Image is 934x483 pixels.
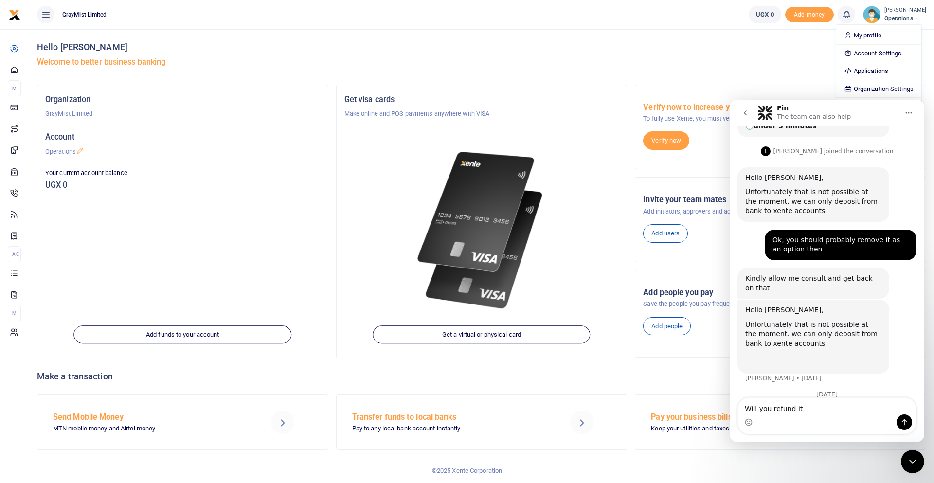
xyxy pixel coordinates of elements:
img: profile-user [863,6,880,23]
h5: Transfer funds to local banks [352,412,544,422]
a: Applications [836,64,921,78]
h5: Organization [45,95,320,105]
li: M [8,305,21,321]
h5: Pay your business bills [651,412,843,422]
p: Operations [45,147,320,157]
h5: Account [45,132,320,142]
a: logo-small logo-large logo-large [9,11,20,18]
span: GrayMist Limited [58,10,111,19]
a: Add funds to your account [74,325,291,344]
h5: Invite your team mates [643,195,918,205]
a: Add money [785,10,834,18]
h5: Welcome to better business banking [37,57,926,67]
iframe: Intercom live chat [730,100,924,442]
a: Pay your business bills Keep your utilities and taxes in great shape [635,394,926,450]
a: Organization Settings [836,82,921,96]
li: Toup your wallet [785,7,834,23]
img: xente-_physical_cards.png [413,142,550,319]
p: Pay to any local bank account instantly [352,424,544,434]
a: My profile [836,29,921,42]
img: logo-small [9,9,20,21]
a: Add users [643,224,688,243]
a: Account Settings [836,47,921,60]
h5: Add people you pay [643,288,918,298]
p: Save the people you pay frequently to make it easier [643,299,918,309]
li: Wallet ballance [745,6,785,23]
a: Add people [643,317,691,336]
li: M [8,80,21,96]
li: Ac [8,246,21,262]
p: MTN mobile money and Airtel money [53,424,245,434]
a: Get a virtual or physical card [373,325,590,344]
h5: UGX 0 [45,180,320,190]
a: Transfer funds to local banks Pay to any local bank account instantly [336,394,628,450]
a: Verify now [643,131,689,150]
a: profile-user [PERSON_NAME] Operations [863,6,926,23]
h4: Make a transaction [37,371,926,382]
p: Your current account balance [45,168,320,178]
iframe: Intercom live chat [901,450,924,473]
h5: Send Mobile Money [53,412,245,422]
span: Operations [884,14,926,23]
p: Keep your utilities and taxes in great shape [651,424,843,434]
p: Add initiators, approvers and admins to your account [643,207,918,216]
a: Send Mobile Money MTN mobile money and Airtel money [37,394,328,450]
span: UGX 0 [756,10,774,19]
h5: Verify now to increase your limits [643,103,918,112]
h4: Hello [PERSON_NAME] [37,42,926,53]
span: Add money [785,7,834,23]
p: To fully use Xente, you must verify your organization [643,114,918,124]
small: [PERSON_NAME] [884,6,926,15]
p: GrayMist Limited [45,109,320,119]
p: Make online and POS payments anywhere with VISA [344,109,619,119]
a: UGX 0 [749,6,781,23]
h5: Get visa cards [344,95,619,105]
